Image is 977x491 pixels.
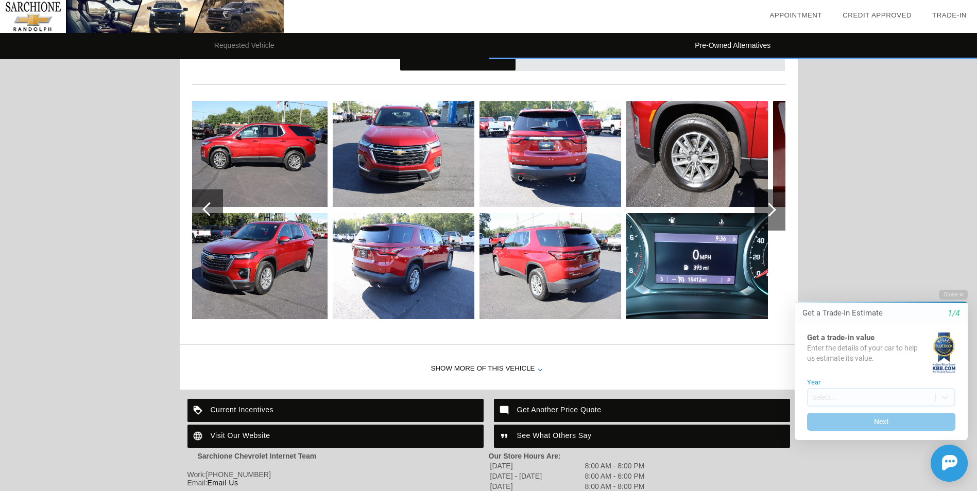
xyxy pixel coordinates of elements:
[494,399,517,422] img: ic_mode_comment_white_24dp_2x.png
[494,425,790,448] a: See What Others Say
[843,11,912,19] a: Credit Approved
[490,482,584,491] td: [DATE]
[180,348,798,390] div: Show More of this Vehicle
[769,11,822,19] a: Appointment
[479,101,621,207] img: image.aspx
[187,470,489,479] div: Work:
[490,471,584,481] td: [DATE] - [DATE]
[198,452,317,460] strong: Sarchione Chevrolet Internet Team
[626,213,768,319] img: image.aspx
[186,101,328,207] img: image.aspx
[187,425,484,448] a: Visit Our Website
[333,213,474,319] img: image.aspx
[494,399,790,422] a: Get Another Price Quote
[207,479,238,487] a: Email Us
[626,101,768,207] img: image.aspx
[585,482,645,491] td: 8:00 AM - 8:00 PM
[186,213,328,319] img: image.aspx
[479,213,621,319] img: image.aspx
[187,425,211,448] img: ic_language_white_24dp_2x.png
[585,461,645,470] td: 8:00 AM - 8:00 PM
[206,470,271,479] span: [PHONE_NUMBER]
[490,461,584,470] td: [DATE]
[333,101,474,207] img: image.aspx
[585,471,645,481] td: 8:00 AM - 6:00 PM
[773,101,915,207] img: image.aspx
[187,479,489,487] div: Email:
[187,399,211,422] img: ic_loyalty_white_24dp_2x.png
[932,11,967,19] a: Trade-In
[773,280,977,491] iframe: Chat Assistance
[489,452,561,460] strong: Our Store Hours Are:
[187,399,484,422] a: Current Incentives
[494,425,517,448] img: ic_format_quote_white_24dp_2x.png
